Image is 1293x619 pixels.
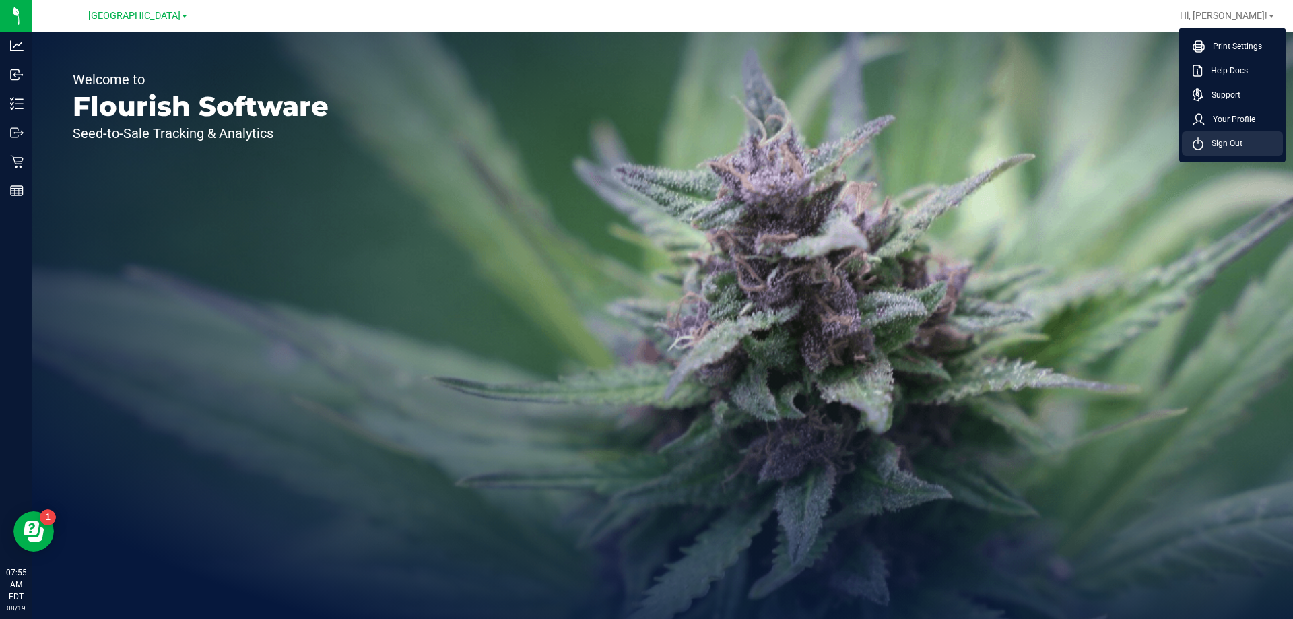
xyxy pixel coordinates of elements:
span: Help Docs [1203,64,1248,77]
span: [GEOGRAPHIC_DATA] [88,10,180,22]
span: Print Settings [1205,40,1262,53]
inline-svg: Retail [10,155,24,168]
p: Welcome to [73,73,329,86]
p: Flourish Software [73,93,329,120]
span: Sign Out [1203,137,1242,150]
inline-svg: Reports [10,184,24,197]
iframe: Resource center unread badge [40,509,56,525]
inline-svg: Inbound [10,68,24,82]
p: 07:55 AM EDT [6,566,26,603]
inline-svg: Inventory [10,97,24,110]
inline-svg: Outbound [10,126,24,139]
span: Support [1203,88,1240,102]
inline-svg: Analytics [10,39,24,53]
span: Your Profile [1205,112,1255,126]
p: 08/19 [6,603,26,613]
li: Sign Out [1182,131,1283,156]
a: Support [1193,88,1278,102]
a: Help Docs [1193,64,1278,77]
p: Seed-to-Sale Tracking & Analytics [73,127,329,140]
span: Hi, [PERSON_NAME]! [1180,10,1267,21]
iframe: Resource center [13,511,54,552]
